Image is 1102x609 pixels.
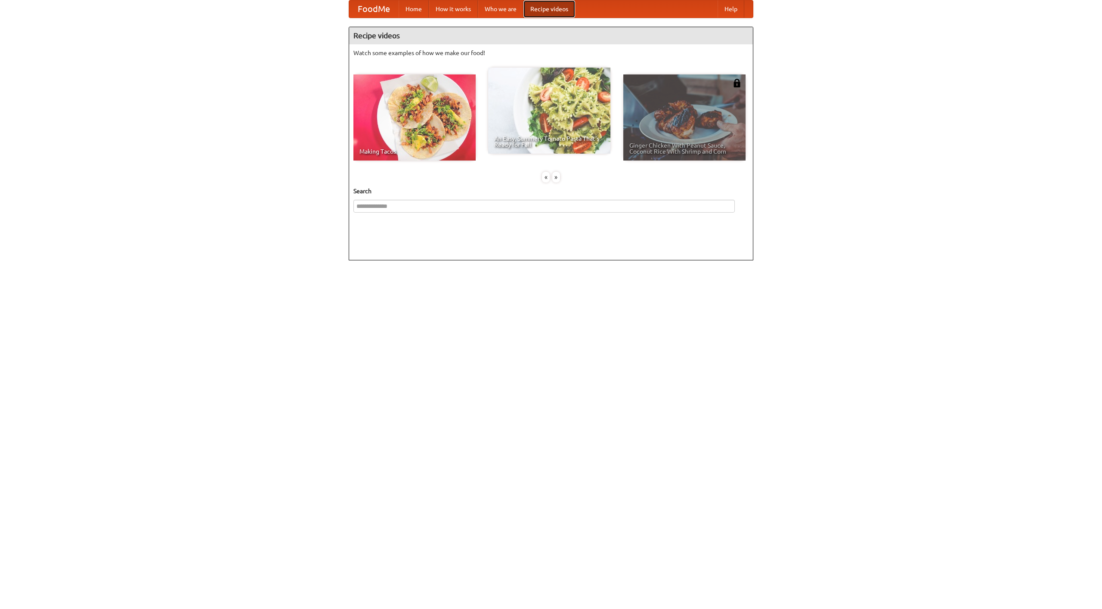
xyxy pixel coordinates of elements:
div: » [552,172,560,182]
span: Making Tacos [359,148,470,155]
a: Making Tacos [353,74,476,161]
a: Home [399,0,429,18]
h4: Recipe videos [349,27,753,44]
img: 483408.png [733,79,741,87]
h5: Search [353,187,749,195]
a: An Easy, Summery Tomato Pasta That's Ready for Fall [488,68,610,154]
a: Recipe videos [523,0,575,18]
a: Help [718,0,744,18]
p: Watch some examples of how we make our food! [353,49,749,57]
a: FoodMe [349,0,399,18]
a: Who we are [478,0,523,18]
a: How it works [429,0,478,18]
div: « [542,172,550,182]
span: An Easy, Summery Tomato Pasta That's Ready for Fall [494,136,604,148]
